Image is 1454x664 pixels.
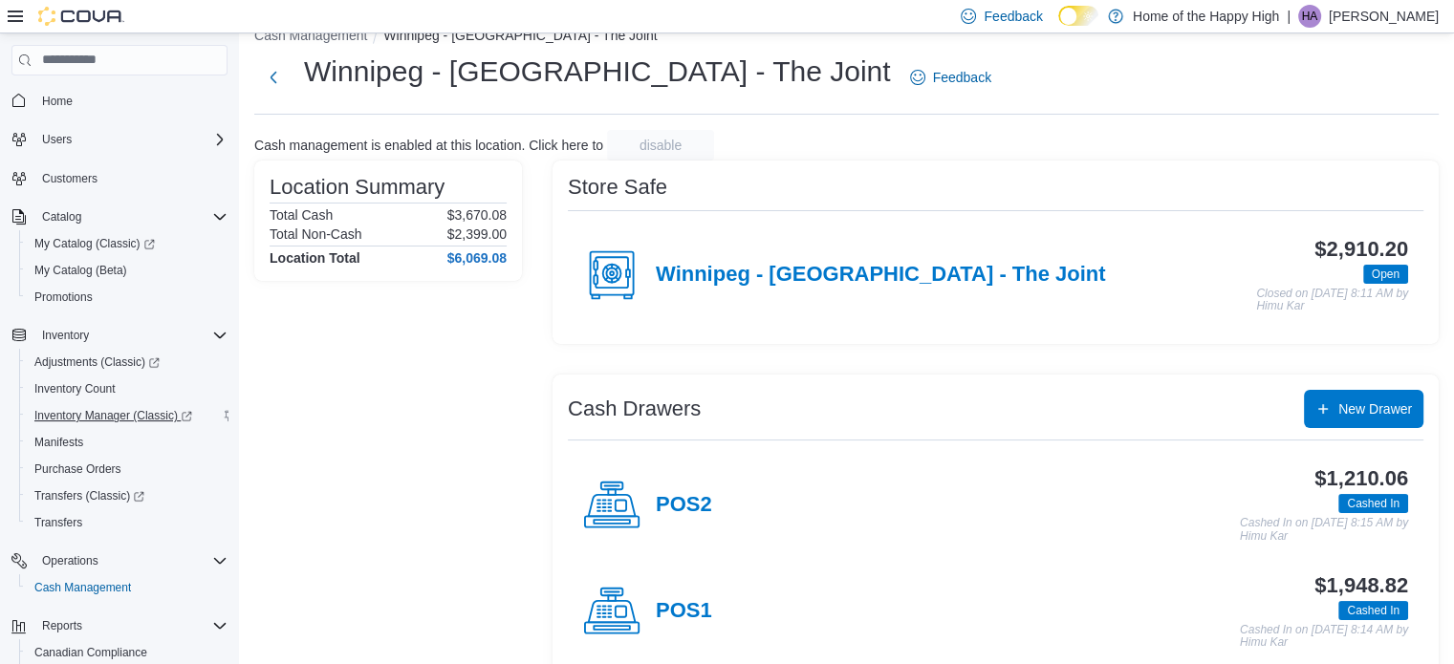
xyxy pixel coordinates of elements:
button: disable [607,130,714,161]
button: Next [254,58,293,96]
button: Inventory Count [19,375,235,402]
p: Home of the Happy High [1133,5,1279,28]
span: Transfers (Classic) [34,488,144,503]
span: Operations [34,549,228,572]
h4: POS1 [656,599,712,624]
span: Inventory [34,324,228,347]
button: Catalog [34,205,89,228]
button: Users [34,128,79,151]
span: HA [1302,5,1318,28]
span: Cash Management [27,576,228,599]
span: disable [640,136,682,155]
h3: Cash Drawers [568,397,701,420]
span: Users [42,132,72,147]
span: My Catalog (Beta) [34,263,127,278]
h3: $1,948.82 [1314,574,1408,597]
h3: $2,910.20 [1314,238,1408,261]
span: Cashed In [1347,495,1400,512]
h4: POS2 [656,493,712,518]
span: Adjustments (Classic) [27,351,228,374]
span: Feedback [984,7,1042,26]
span: Home [42,94,73,109]
span: Inventory Count [27,377,228,400]
a: Transfers (Classic) [27,484,152,507]
span: Purchase Orders [34,461,121,477]
a: Feedback [902,58,999,96]
h3: $1,210.06 [1314,467,1408,490]
h1: Winnipeg - [GEOGRAPHIC_DATA] - The Joint [304,53,891,91]
a: Home [34,90,80,113]
span: New Drawer [1338,399,1412,418]
button: Cash Management [254,28,367,43]
h3: Location Summary [270,176,445,199]
button: Catalog [4,203,235,230]
h6: Total Non-Cash [270,226,362,242]
a: Inventory Manager (Classic) [19,402,235,429]
span: Inventory Manager (Classic) [27,404,228,427]
a: My Catalog (Classic) [27,232,163,255]
button: Users [4,126,235,153]
span: Inventory Manager (Classic) [34,408,192,423]
button: Reports [34,614,90,637]
button: Purchase Orders [19,456,235,482]
p: $3,670.08 [447,207,507,223]
span: Canadian Compliance [27,641,228,664]
span: Cashed In [1338,494,1408,513]
a: Customers [34,167,105,190]
a: Cash Management [27,576,139,599]
a: Inventory Manager (Classic) [27,404,200,427]
p: Cashed In on [DATE] 8:15 AM by Himu Kar [1240,517,1408,543]
p: Cash management is enabled at this location. Click here to [254,138,603,153]
p: Cashed In on [DATE] 8:14 AM by Himu Kar [1240,624,1408,650]
span: Cashed In [1338,601,1408,620]
h3: Store Safe [568,176,667,199]
a: Adjustments (Classic) [27,351,167,374]
span: My Catalog (Classic) [34,236,155,251]
button: Transfers [19,509,235,536]
span: Adjustments (Classic) [34,354,160,370]
span: Operations [42,553,98,568]
span: Purchase Orders [27,458,228,481]
span: Customers [34,166,228,190]
p: [PERSON_NAME] [1329,5,1439,28]
a: My Catalog (Beta) [27,259,135,282]
span: Reports [34,614,228,637]
button: Customers [4,164,235,192]
span: Dark Mode [1058,26,1059,27]
span: Transfers [34,515,82,530]
button: Inventory [34,324,97,347]
span: Cash Management [34,580,131,595]
span: Manifests [34,435,83,450]
a: Manifests [27,431,91,454]
button: Operations [4,547,235,574]
a: Inventory Count [27,377,123,400]
a: Adjustments (Classic) [19,349,235,375]
span: Home [34,89,228,113]
span: Transfers (Classic) [27,484,228,507]
span: Inventory Count [34,381,116,396]
a: Promotions [27,286,100,309]
span: Manifests [27,431,228,454]
span: Transfers [27,511,228,534]
h4: $6,069.08 [447,250,507,266]
button: Reports [4,612,235,639]
button: Manifests [19,429,235,456]
span: Promotions [27,286,228,309]
a: Purchase Orders [27,458,129,481]
button: Cash Management [19,574,235,601]
a: Transfers [27,511,90,534]
span: Catalog [34,205,228,228]
span: Users [34,128,228,151]
span: Open [1363,265,1408,284]
h4: Location Total [270,250,360,266]
span: Customers [42,171,98,186]
h4: Winnipeg - [GEOGRAPHIC_DATA] - The Joint [656,263,1105,288]
span: Feedback [933,68,991,87]
span: Promotions [34,289,93,305]
span: My Catalog (Classic) [27,232,228,255]
a: Canadian Compliance [27,641,155,664]
a: Transfers (Classic) [19,482,235,509]
button: My Catalog (Beta) [19,257,235,284]
span: My Catalog (Beta) [27,259,228,282]
span: Reports [42,618,82,633]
